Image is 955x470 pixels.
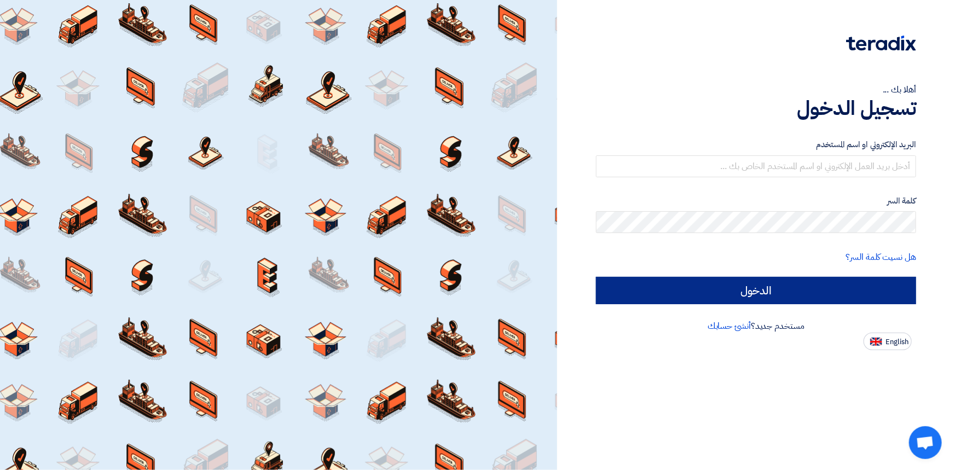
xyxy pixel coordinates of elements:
[596,96,916,120] h1: تسجيل الدخول
[885,338,908,346] span: English
[846,251,916,264] a: هل نسيت كلمة السر؟
[596,83,916,96] div: أهلا بك ...
[870,338,882,346] img: en-US.png
[596,320,916,333] div: مستخدم جديد؟
[909,426,942,459] div: Open chat
[596,138,916,151] label: البريد الإلكتروني او اسم المستخدم
[596,195,916,207] label: كلمة السر
[596,277,916,304] input: الدخول
[596,155,916,177] input: أدخل بريد العمل الإلكتروني او اسم المستخدم الخاص بك ...
[864,333,912,350] button: English
[708,320,751,333] a: أنشئ حسابك
[846,36,916,51] img: Teradix logo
